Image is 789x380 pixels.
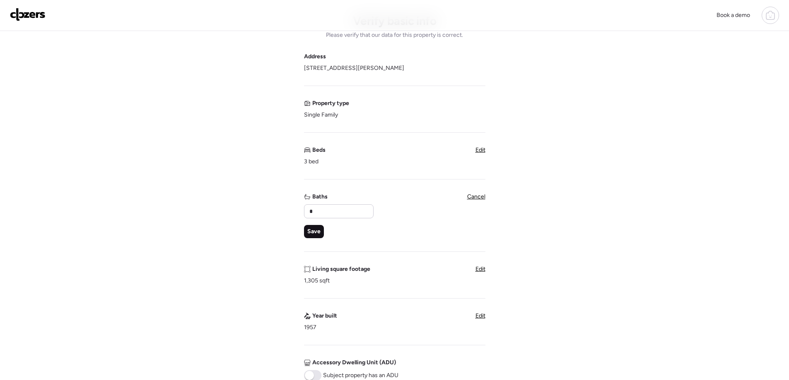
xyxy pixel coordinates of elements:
[467,193,485,200] span: Cancel
[304,277,330,285] span: 1,305 sqft
[304,64,404,72] span: [STREET_ADDRESS][PERSON_NAME]
[307,227,321,236] span: Save
[326,31,463,39] span: Please verify that our data for this property is correct.
[312,146,326,154] span: Beds
[312,193,328,201] span: Baths
[475,312,485,319] span: Edit
[475,265,485,272] span: Edit
[304,111,338,119] span: Single Family
[323,371,398,380] span: Subject property has an ADU
[312,358,396,367] span: Accessory Dwelling Unit (ADU)
[304,158,318,166] span: 3 bed
[312,312,337,320] span: Year built
[10,8,46,21] img: Logo
[304,323,316,332] span: 1957
[717,12,750,19] span: Book a demo
[312,265,370,273] span: Living square footage
[304,53,326,61] span: Address
[475,146,485,153] span: Edit
[312,99,349,108] span: Property type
